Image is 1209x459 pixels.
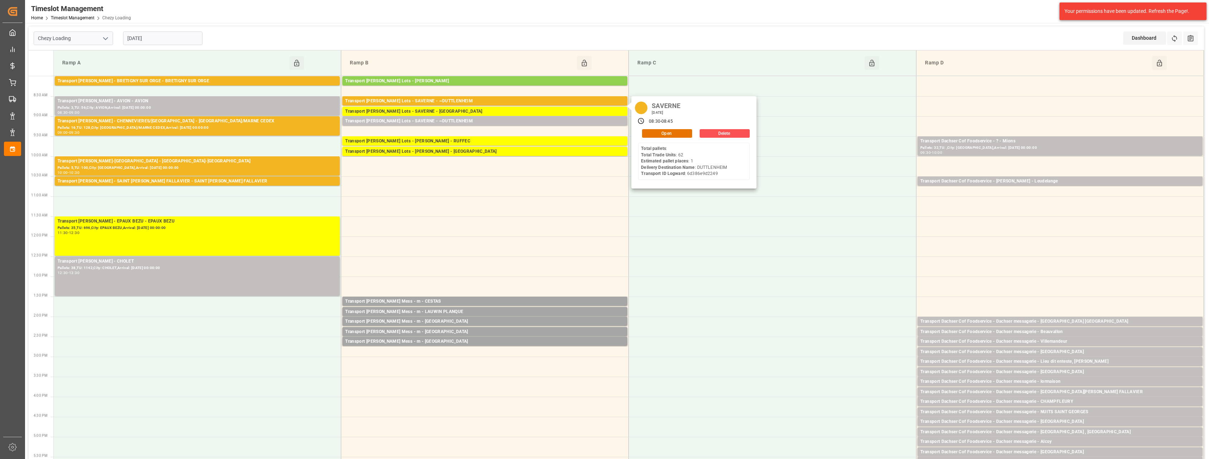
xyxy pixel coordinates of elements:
input: DD-MM-YYYY [123,31,202,45]
div: Pallets: 3,TU: 56,City: AVION,Arrival: [DATE] 00:00:00 [58,105,337,111]
div: Transport [PERSON_NAME] Mess - m - [GEOGRAPHIC_DATA] [345,338,625,345]
div: Transport [PERSON_NAME] - EPAUX BEZU - EPAUX BEZU [58,218,337,225]
div: Transport Dachser Cof Foodservice - Dachser messagerie - lormaison [920,378,1200,385]
div: Transport [PERSON_NAME] - AVION - AVION [58,98,337,105]
b: Delivery Destination Name [641,165,695,170]
div: Transport Dachser Cof Foodservice - Dachser messagerie - [GEOGRAPHIC_DATA] [920,348,1200,356]
div: 12:30 [69,231,79,234]
div: 08:30 [649,118,660,125]
div: Transport [PERSON_NAME] Lots - [PERSON_NAME] - [GEOGRAPHIC_DATA] [345,148,625,155]
div: - [68,231,69,234]
div: - [68,171,69,174]
div: Pallets: ,TU: 62,City: ~[GEOGRAPHIC_DATA],Arrival: [DATE] 00:00:00 [345,105,625,111]
span: 2:30 PM [34,333,48,337]
div: 10:30 [69,171,79,174]
div: - [68,271,69,274]
div: Pallets: 1,TU: 31,City: [GEOGRAPHIC_DATA],Arrival: [DATE] 00:00:00 [345,305,625,311]
div: 09:30 [69,131,79,134]
div: Transport Dachser Cof Foodservice - Dachser messagerie - NUITS SAINT GEORGES [920,409,1200,416]
span: 9:30 AM [34,133,48,137]
div: Transport [PERSON_NAME]-[GEOGRAPHIC_DATA] - [GEOGRAPHIC_DATA]-[GEOGRAPHIC_DATA] [58,158,337,165]
div: Pallets: 3,TU: ,City: [GEOGRAPHIC_DATA],Arrival: [DATE] 00:00:00 [920,376,1200,382]
div: Transport Dachser Cof Foodservice - Dachser messagerie - Beauvallon [920,328,1200,336]
span: 2:00 PM [34,313,48,317]
div: Pallets: ,TU: 10,City: [GEOGRAPHIC_DATA],Arrival: [DATE] 00:00:00 [345,345,625,351]
div: 13:30 [69,271,79,274]
div: Transport [PERSON_NAME] - BRETIGNY SUR ORGE - BRETIGNY SUR ORGE [58,78,337,85]
span: 10:00 AM [31,153,48,157]
div: 08:45 [661,118,673,125]
div: 12:30 [58,271,68,274]
div: 10:00 [932,151,942,154]
div: Pallets: 6,TU: 94,City: [GEOGRAPHIC_DATA],Arrival: [DATE] 00:00:00 [920,185,1200,191]
span: 4:00 PM [34,394,48,397]
div: Pallets: 2,TU: 10,City: [GEOGRAPHIC_DATA],Arrival: [DATE] 00:00:00 [920,385,1200,391]
span: 10:30 AM [31,173,48,177]
div: Pallets: ,TU: 380,City: [GEOGRAPHIC_DATA],Arrival: [DATE] 00:00:00 [345,115,625,121]
div: Pallets: 38,TU: 1142,City: CHOLET,Arrival: [DATE] 00:00:00 [58,265,337,271]
div: Transport [PERSON_NAME] Lots - SAVERNE - ~DUTTLENHEIM [345,118,625,125]
div: 09:00 [58,131,68,134]
div: Pallets: ,TU: 8,City: [GEOGRAPHIC_DATA],Arrival: [DATE] 00:00:00 [345,325,625,331]
div: : : 62 : 1 : DUTTLENHEIM : 6d386e9d2249 [641,146,727,177]
div: Pallets: 5,TU: 100,City: [GEOGRAPHIC_DATA],Arrival: [DATE] 00:00:00 [58,165,337,171]
span: 5:30 PM [34,454,48,458]
span: 12:00 PM [31,233,48,237]
div: Pallets: 2,TU: 11,City: [GEOGRAPHIC_DATA] [GEOGRAPHIC_DATA],Arrival: [DATE] 00:00:00 [920,325,1200,331]
div: Transport Dachser Cof Foodservice - ? - Mions [920,138,1200,145]
a: Home [31,15,43,20]
div: Transport [PERSON_NAME] - CHOLET [58,258,337,265]
div: Pallets: 19,TU: 672,City: CARQUEFOU,Arrival: [DATE] 00:00:00 [345,85,625,91]
div: 09:30 [920,151,931,154]
div: Pallets: 2,TU: ,City: [GEOGRAPHIC_DATA],Arrival: [DATE] 00:00:00 [58,85,337,91]
div: Pallets: 1,TU: 20,City: NUITS SAINT GEORGES,Arrival: [DATE] 00:00:00 [920,416,1200,422]
div: Pallets: 2,TU: 11,City: [GEOGRAPHIC_DATA] , [GEOGRAPHIC_DATA],Arrival: [DATE] 00:00:00 [920,436,1200,442]
div: Ramp B [347,56,577,70]
span: 4:30 PM [34,414,48,418]
div: Pallets: 2,TU: ,City: ~[GEOGRAPHIC_DATA],Arrival: [DATE] 00:00:00 [345,125,625,131]
b: Transport ID Logward [641,171,685,176]
div: Ramp D [922,56,1152,70]
div: Transport [PERSON_NAME] Mess - m - [GEOGRAPHIC_DATA] [345,318,625,325]
a: Timeslot Management [51,15,94,20]
span: 1:00 PM [34,273,48,277]
div: Transport Dachser Cof Foodservice - Dachser messagerie - [GEOGRAPHIC_DATA] [920,418,1200,425]
button: open menu [100,33,111,44]
span: 3:00 PM [34,353,48,357]
div: Transport Dachser Cof Foodservice - Dachser messagerie - Villemandeur [920,338,1200,345]
div: Dashboard [1123,31,1166,45]
div: Ramp C [635,56,864,70]
div: Pallets: ,TU: 91,City: [GEOGRAPHIC_DATA],Arrival: [DATE] 00:00:00 [345,155,625,161]
div: Pallets: 1,TU: 126,City: [GEOGRAPHIC_DATA],Arrival: [DATE] 00:00:00 [920,345,1200,351]
div: Pallets: ,TU: 55,City: Lieu dit [GEOGRAPHIC_DATA], [GEOGRAPHIC_DATA],Arrival: [DATE] 00:00:00 [920,365,1200,371]
span: 8:30 AM [34,93,48,97]
input: Type to search/select [34,31,113,45]
span: 3:30 PM [34,373,48,377]
div: Pallets: 32,TU: ,City: [GEOGRAPHIC_DATA],Arrival: [DATE] 00:00:00 [920,145,1200,151]
div: Transport [PERSON_NAME] Lots - SAVERNE - [GEOGRAPHIC_DATA] [345,108,625,115]
div: Transport Dachser Cof Foodservice - [PERSON_NAME] - Leudelange [920,178,1200,185]
b: Estimated pallet places [641,158,688,163]
div: Transport [PERSON_NAME] - CHENNEVIERES/[GEOGRAPHIC_DATA] - [GEOGRAPHIC_DATA]/MARNE CEDEX [58,118,337,125]
div: Timeslot Management [31,3,131,14]
div: SAVERNE [649,100,683,110]
div: Pallets: 35,TU: 696,City: EPAUX BEZU,Arrival: [DATE] 00:00:00 [58,225,337,231]
span: 1:30 PM [34,293,48,297]
div: Pallets: ,TU: 22,City: LAUWIN PLANQUE,Arrival: [DATE] 00:00:00 [345,316,625,322]
div: Transport Dachser Cof Foodservice - Dachser messagerie - [GEOGRAPHIC_DATA][PERSON_NAME] FALLAVIER [920,389,1200,396]
span: 12:30 PM [31,253,48,257]
div: Transport [PERSON_NAME] Mess - m - [GEOGRAPHIC_DATA] [345,328,625,336]
span: 5:00 PM [34,434,48,438]
div: Transport Dachser Cof Foodservice - Dachser messagerie - Lieu dit enteste, [PERSON_NAME] [920,358,1200,365]
b: Total Trade Units [641,152,676,157]
div: 11:30 [58,231,68,234]
div: Your permissions have been updated. Refresh the Page!. [1064,8,1196,15]
div: Pallets: ,TU: 2,City: [GEOGRAPHIC_DATA],Arrival: [DATE] 00:00:00 [345,336,625,342]
div: 08:30 [58,111,68,114]
div: - [660,118,661,125]
div: Pallets: 3,TU: ,City: [GEOGRAPHIC_DATA][PERSON_NAME],Arrival: [DATE] 00:00:00 [920,396,1200,402]
div: - [68,111,69,114]
div: Transport Dachser Cof Foodservice - Dachser messagerie - CHAMPFLEURY [920,398,1200,405]
div: [DATE] [649,110,683,115]
div: - [68,131,69,134]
